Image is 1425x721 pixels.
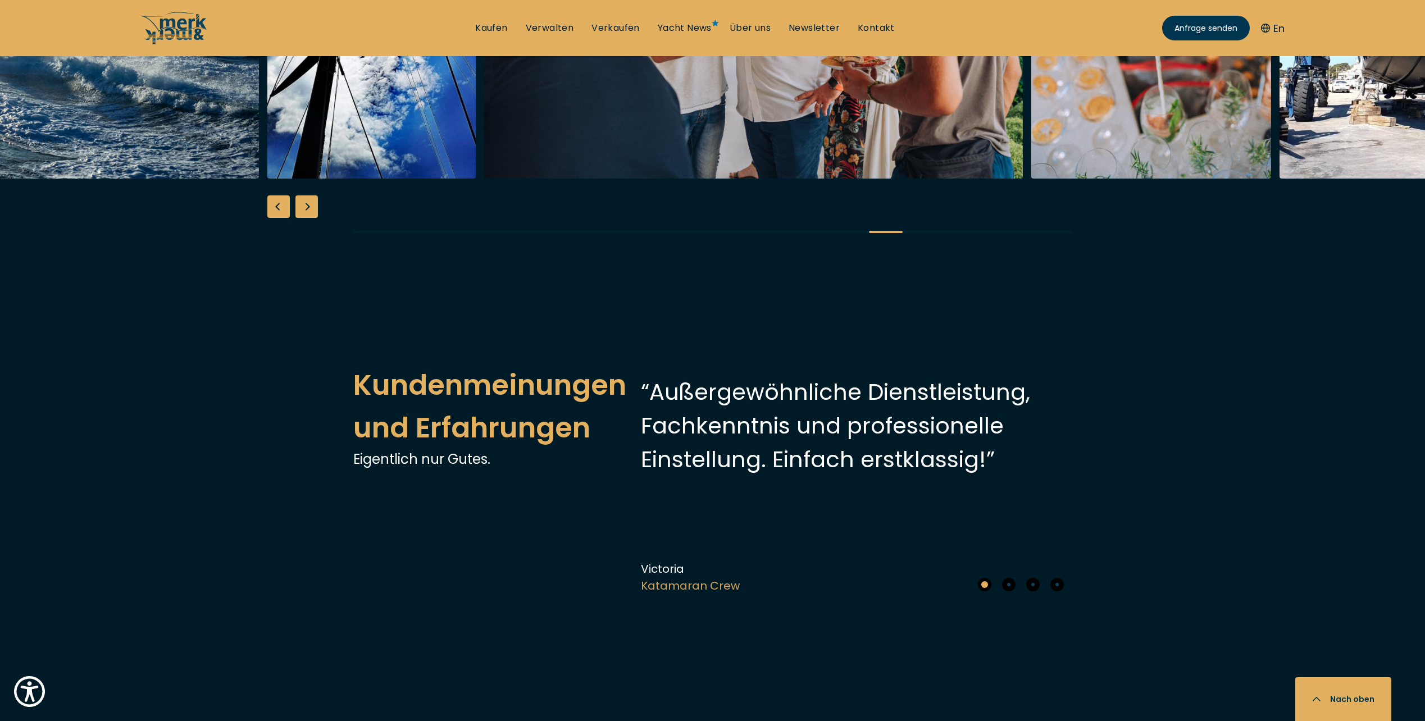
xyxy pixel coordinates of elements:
[353,449,641,469] p: Eigentlich nur Gutes.
[730,22,771,34] a: Über uns
[295,195,318,218] div: Next slide
[11,673,48,710] button: Show Accessibility Preferences
[1026,578,1040,591] span: Go to slide 3
[1261,21,1285,36] button: En
[858,22,895,34] a: Kontakt
[526,22,574,34] a: Verwalten
[1174,22,1237,34] span: Anfrage senden
[789,22,840,34] a: Newsletter
[641,560,849,577] span: Victoria
[591,22,640,34] a: Verkaufen
[353,364,641,449] h2: Kundenmeinungen und Erfahrungen
[267,195,290,218] div: Previous slide
[1002,578,1016,591] span: Go to slide 2
[1050,578,1064,591] span: Go to slide 4
[658,22,712,34] a: Yacht News
[978,578,991,591] span: Go to slide 1
[1295,677,1391,721] button: Nach oben
[641,375,1072,476] p: “ Außergewöhnliche Dienstleistung, Fachkenntnis und professionelle Einstellung. Einfach erstklass...
[475,22,507,34] a: Kaufen
[641,577,849,594] span: Katamaran Crew
[1162,16,1250,40] a: Anfrage senden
